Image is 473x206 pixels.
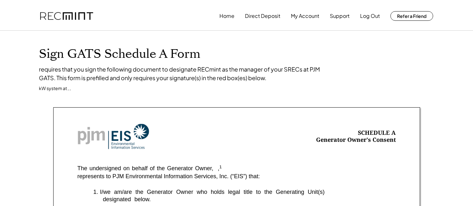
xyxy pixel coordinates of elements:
[78,124,149,149] img: Screenshot%202023-10-20%20at%209.53.17%20AM.png
[330,10,350,22] button: Support
[78,165,222,172] div: The undersigned on behalf of the Generator Owner, ,
[93,196,396,203] div: designated below.
[39,85,71,92] div: kW system at , ,
[245,10,280,22] button: Direct Deposit
[40,12,93,20] img: recmint-logotype%403x.png
[39,47,434,62] h1: Sign GATS Schedule A Form
[93,188,98,196] div: 1.
[78,173,260,180] div: represents to PJM Environmental Information Services, Inc. (“EIS”) that:
[39,65,326,82] div: requires that you sign the following document to designate RECmint as the manager of your SRECs a...
[360,10,380,22] button: Log Out
[316,129,396,144] div: SCHEDULE A Generator Owner's Consent
[219,10,234,22] button: Home
[100,188,396,196] div: I/we am/are the Generator Owner who holds legal title to the Generating Unit(s)
[390,11,433,21] button: Refer a Friend
[219,164,222,169] sup: 1
[291,10,319,22] button: My Account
